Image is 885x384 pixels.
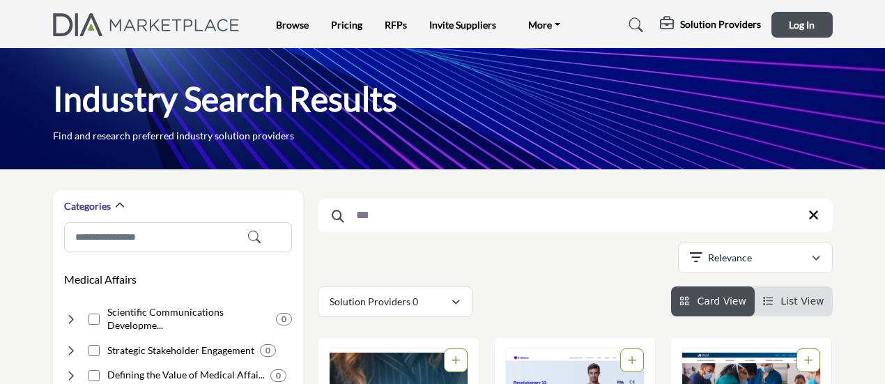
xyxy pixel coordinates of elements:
[265,346,270,355] b: 0
[260,344,276,357] div: 0 Results For Strategic Stakeholder Engagement
[429,19,496,31] a: Invite Suppliers
[276,313,292,325] div: 0 Results For Scientific Communications Development
[282,314,286,324] b: 0
[385,19,407,31] a: RFPs
[678,243,833,273] button: Relevance
[53,13,247,36] img: Site Logo
[64,271,137,288] button: Medical Affairs
[679,295,746,307] a: View Card
[804,355,813,366] a: Add To List
[660,17,761,33] div: Solution Providers
[615,14,652,36] a: Search
[680,18,761,31] h5: Solution Providers
[452,355,460,366] a: Add To List
[88,345,100,356] input: Select Strategic Stakeholder Engagement checkbox
[318,286,472,317] button: Solution Providers 0
[771,12,833,38] button: Log In
[671,286,755,316] li: Card View
[88,314,100,325] input: Select Scientific Communications Development checkbox
[755,286,833,316] li: List View
[270,369,286,382] div: 0 Results For Defining the Value of Medical Affairs
[107,344,254,358] h4: Strategic Stakeholder Engagement: Interacting with key opinion leaders and advocacy partners.
[789,19,815,31] span: Log In
[64,199,111,213] h2: Categories
[518,15,570,35] a: More
[53,129,294,143] p: Find and research preferred industry solution providers
[53,77,397,121] h1: Industry Search Results
[276,371,281,381] b: 0
[697,295,746,307] span: Card View
[276,19,309,31] a: Browse
[64,222,292,252] input: Search Category
[330,295,418,309] p: Solution Providers 0
[107,368,265,382] h4: Defining the Value of Medical Affairs
[708,251,752,265] p: Relevance
[107,305,270,332] h4: Scientific Communications Development: Creating scientific content showcasing clinical evidence.
[88,370,100,381] input: Select Defining the Value of Medical Affairs checkbox
[318,199,833,232] input: Search Keyword
[763,295,824,307] a: View List
[628,355,636,366] a: Add To List
[331,19,362,31] a: Pricing
[780,295,824,307] span: List View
